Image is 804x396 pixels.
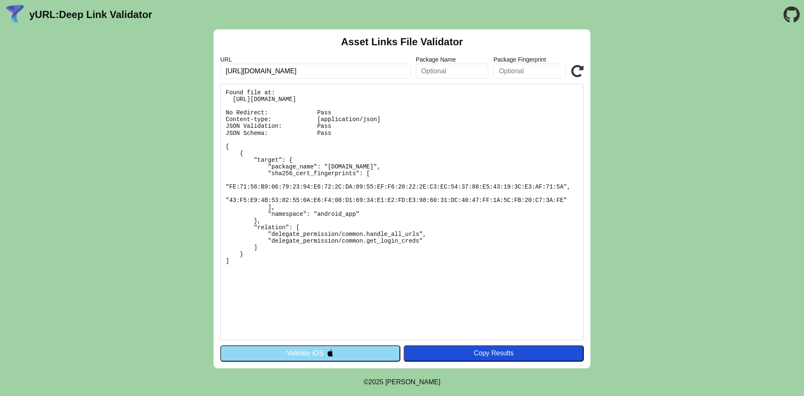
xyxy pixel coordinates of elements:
img: yURL Logo [4,4,26,26]
label: Package Name [416,56,489,63]
h2: Asset Links File Validator [341,36,463,48]
a: Michael Ibragimchayev's Personal Site [385,378,441,386]
input: Optional [416,64,489,79]
span: 2025 [368,378,384,386]
label: Package Fingerprint [493,56,566,63]
footer: © [363,368,440,396]
img: appleIcon.svg [327,349,334,357]
button: Validate iOS [220,345,400,361]
pre: Found file at: [URL][DOMAIN_NAME] No Redirect: Pass Content-type: [application/json] JSON Validat... [220,84,584,340]
div: Copy Results [408,349,580,357]
button: Copy Results [404,345,584,361]
input: Optional [493,64,566,79]
label: URL [220,56,411,63]
input: Required [220,64,411,79]
a: yURL:Deep Link Validator [29,9,152,21]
